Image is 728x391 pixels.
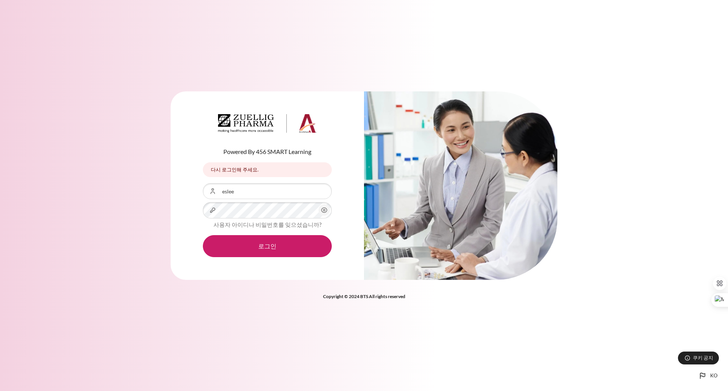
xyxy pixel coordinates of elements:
button: 로그인 [203,235,332,257]
button: Languages [695,368,720,383]
input: 사용자 아이디 [203,183,332,199]
button: 쿠키 공지 [678,352,719,364]
a: Architeck [218,114,317,136]
span: 쿠키 공지 [693,354,713,361]
p: Powered By 456 SMART Learning [203,147,332,156]
strong: Copyright © 2024 BTS All rights reserved [323,294,405,299]
img: Architeck [218,114,317,133]
span: ko [710,372,717,380]
div: 다시 로그인해 주세요. [203,162,332,177]
a: 사용자 아이디나 비밀번호를 잊으셨습니까? [213,221,322,228]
